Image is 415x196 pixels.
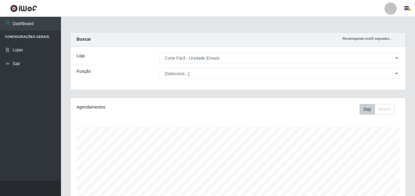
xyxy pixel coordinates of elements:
[360,104,395,115] div: First group
[10,5,37,12] img: CoreUI Logo
[77,68,91,75] label: Função
[360,104,399,115] div: Toolbar with button groups
[77,37,91,42] strong: Buscar
[77,53,84,59] label: Loja
[375,104,395,115] button: Month
[342,37,392,40] i: Recarregando em 26 segundos...
[360,104,375,115] button: Day
[77,104,206,110] div: Agendamentos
